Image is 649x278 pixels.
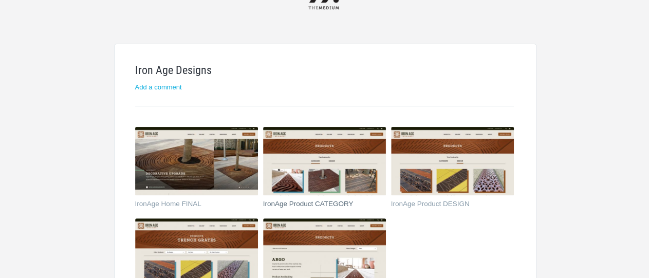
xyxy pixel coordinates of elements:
img: themediumnet_rgmjew_thumb.jpg [135,127,258,196]
a: Add a comment [135,83,182,91]
img: themediumnet_0p8txe_thumb.jpg [263,127,386,196]
h1: Iron Age Designs [135,65,514,76]
img: themediumnet_rs5ojf_thumb.jpg [391,127,514,196]
a: IronAge Home FINAL [135,200,246,211]
a: IronAge Product DESIGN [391,200,502,211]
a: IronAge Product CATEGORY [263,200,374,211]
